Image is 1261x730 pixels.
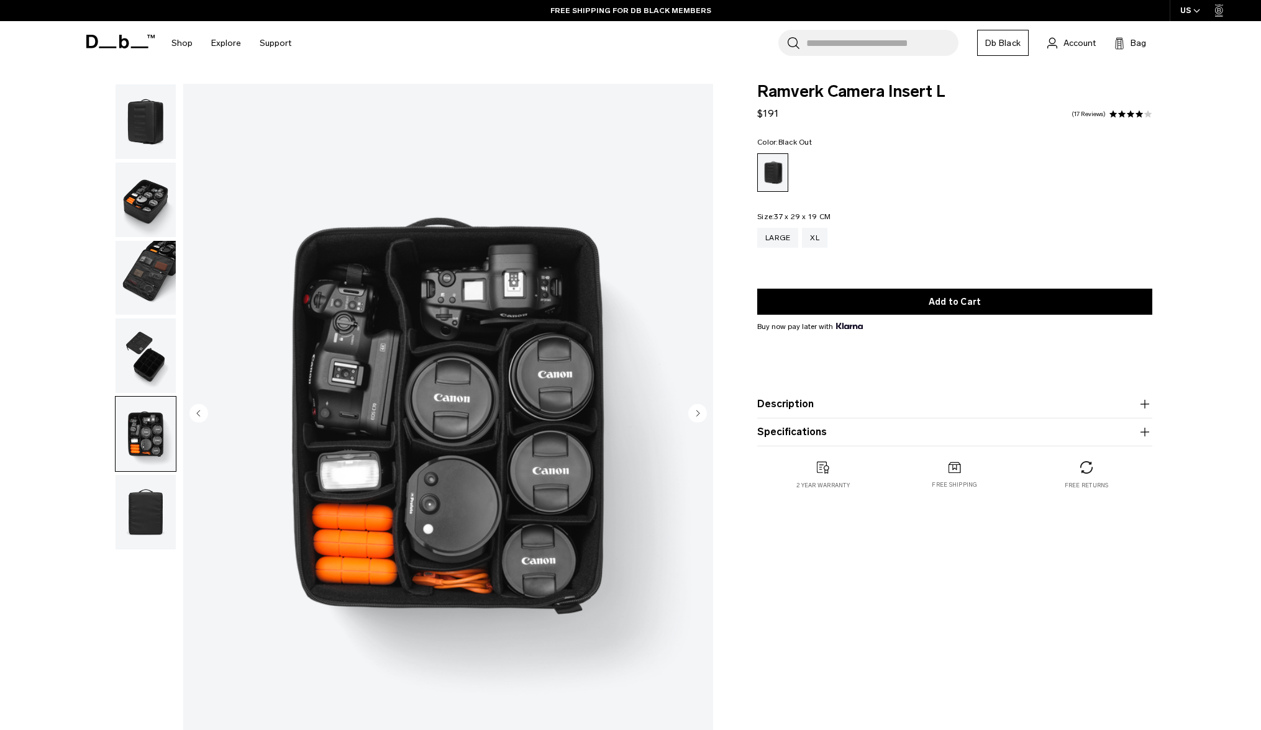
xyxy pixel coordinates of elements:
p: Free returns [1065,481,1109,490]
a: Explore [211,21,241,65]
button: Ramverk Camera Insert L Black Out [115,240,176,316]
span: Bag [1131,37,1146,50]
span: Black Out [778,138,812,146]
p: Free shipping [932,480,977,489]
img: Ramverk Camera Insert L Black Out [116,84,176,159]
nav: Main Navigation [162,21,301,65]
button: Previous slide [189,403,208,425]
a: Large [757,228,798,248]
button: Next slide [688,403,707,425]
a: Account [1047,35,1096,50]
a: 17 reviews [1072,111,1106,117]
legend: Size: [757,213,831,220]
button: Ramverk Camera Insert L Black Out [115,318,176,394]
button: Add to Cart [757,289,1152,315]
span: Account [1063,37,1096,50]
button: Ramverk Camera Insert L Black Out [115,396,176,472]
span: Ramverk Camera Insert L [757,84,1152,100]
button: Ramverk Camera Insert L Black Out [115,474,176,550]
img: Ramverk Camera Insert L Black Out [116,241,176,315]
span: $191 [757,107,779,119]
a: Shop [171,21,193,65]
span: Buy now pay later with [757,321,863,332]
button: Specifications [757,425,1152,439]
img: Ramverk Camera Insert L Black Out [116,318,176,393]
a: Db Black [977,30,1029,56]
a: Support [260,21,291,65]
a: FREE SHIPPING FOR DB BLACK MEMBERS [550,5,711,16]
p: 2 year warranty [796,481,850,490]
button: Ramverk Camera Insert L Black Out [115,84,176,160]
button: Description [757,397,1152,412]
a: XL [802,228,827,248]
button: Bag [1114,35,1146,50]
legend: Color: [757,138,812,146]
button: Ramverk Camera Insert L Black Out [115,162,176,238]
img: Ramverk Camera Insert L Black Out [116,163,176,237]
span: 37 x 29 x 19 CM [774,212,831,221]
img: Ramverk Camera Insert L Black Out [116,397,176,471]
img: {"height" => 20, "alt" => "Klarna"} [836,323,863,329]
a: Black Out [757,153,788,192]
img: Ramverk Camera Insert L Black Out [116,475,176,549]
